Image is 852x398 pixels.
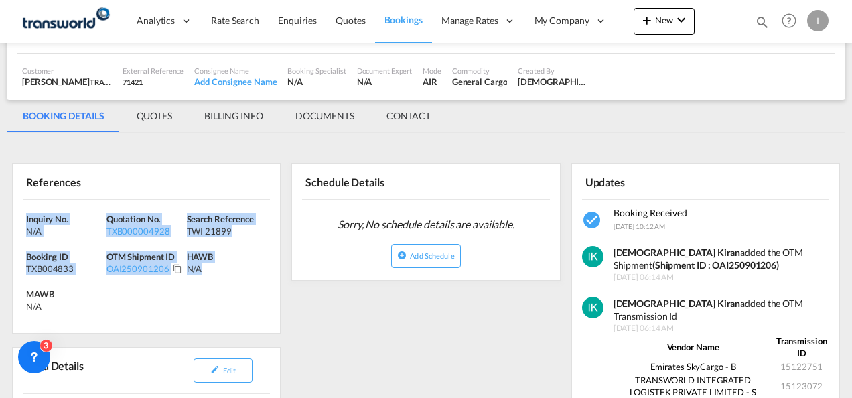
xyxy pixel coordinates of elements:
span: My Company [535,14,589,27]
div: Consignee Name [194,66,277,76]
body: Editor, editor2 [13,13,232,27]
div: Load Details [23,353,89,388]
md-tab-item: BILLING INFO [188,100,279,132]
md-icon: icon-magnify [755,15,770,29]
span: Sorry, No schedule details are available. [332,212,520,237]
div: Booking Specialist [287,66,346,76]
td: 15122751 [772,360,831,373]
md-icon: icon-plus-circle [397,251,407,260]
span: Quotation No. [106,214,161,224]
strong: [DEMOGRAPHIC_DATA] Kiran [614,247,741,258]
div: [PERSON_NAME] [22,76,112,88]
span: Search Reference [187,214,254,224]
span: Edit [223,366,236,375]
div: Document Expert [357,66,413,76]
div: Mode [423,66,441,76]
span: Analytics [137,14,175,27]
md-icon: icon-checkbox-marked-circle [582,210,603,231]
span: Add Schedule [410,251,454,260]
div: N/A [187,263,267,275]
strong: Vendor Name [667,342,719,352]
span: Manage Rates [441,14,498,27]
md-icon: Click to Copy [173,264,182,273]
span: Inquiry No. [26,214,68,224]
div: AIR [423,76,441,88]
div: References [23,170,144,193]
div: N/A [26,225,103,237]
td: Emirates SkyCargo - B [614,360,773,373]
div: Customer [22,66,112,76]
span: New [639,15,689,25]
md-icon: icon-plus 400-fg [639,12,655,28]
div: N/A [357,76,413,88]
strong: [DEMOGRAPHIC_DATA] Kiran [614,297,741,309]
md-tab-item: CONTACT [370,100,447,132]
md-pagination-wrapper: Use the left and right arrow keys to navigate between tabs [7,100,447,132]
div: added the OTM Transmission Id [614,297,831,323]
md-tab-item: DOCUMENTS [279,100,370,132]
div: N/A [287,76,346,88]
div: Add Consignee Name [194,76,277,88]
span: MAWB [26,289,54,300]
span: HAWB [187,251,214,262]
span: Enquiries [278,15,317,26]
div: icon-magnify [755,15,770,35]
span: TRANSWORLD INTEGRATED LOGISTEK PRIVATE LIMITED [90,76,283,87]
img: Wuf8wAAAAGSURBVAMAQP4pWyrTeh4AAAAASUVORK5CYII= [582,297,603,318]
span: Help [778,9,800,32]
div: added the OTM Shipment [614,246,831,272]
strong: (Shipment ID : OAI250901206) [652,259,779,271]
span: Booking Received [614,207,687,218]
span: OTM Shipment ID [106,251,175,262]
div: Schedule Details [302,170,423,193]
button: icon-pencilEdit [194,358,253,383]
span: Rate Search [211,15,259,26]
button: icon-plus 400-fgNewicon-chevron-down [634,8,695,35]
span: [DATE] 10:12 AM [614,222,666,230]
div: I [807,10,829,31]
div: External Reference [123,66,184,76]
span: 71421 [123,78,143,86]
div: TWI 21899 [187,225,264,237]
div: TXB000004928 [106,225,184,237]
div: General Cargo [452,76,508,88]
div: OAI250901206 [106,263,169,275]
div: Created By [518,66,587,76]
md-icon: icon-pencil [210,364,220,374]
img: Wuf8wAAAAGSURBVAMAQP4pWyrTeh4AAAAASUVORK5CYII= [582,246,603,267]
div: Commodity [452,66,508,76]
div: Help [778,9,807,34]
strong: Transmission ID [776,336,827,358]
span: [DATE] 06:14 AM [614,323,831,334]
md-tab-item: BOOKING DETAILS [7,100,121,132]
button: icon-plus-circleAdd Schedule [391,244,460,268]
span: [DATE] 06:14 AM [614,272,831,283]
span: Quotes [336,15,365,26]
md-icon: icon-chevron-down [673,12,689,28]
div: N/A [26,300,42,312]
div: Irishi Kiran [518,76,587,88]
div: TXB004833 [26,263,103,275]
img: f753ae806dec11f0841701cdfdf085c0.png [20,6,111,36]
md-tab-item: QUOTES [121,100,188,132]
span: Bookings [384,14,423,25]
span: Booking ID [26,251,68,262]
div: Updates [582,170,703,193]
